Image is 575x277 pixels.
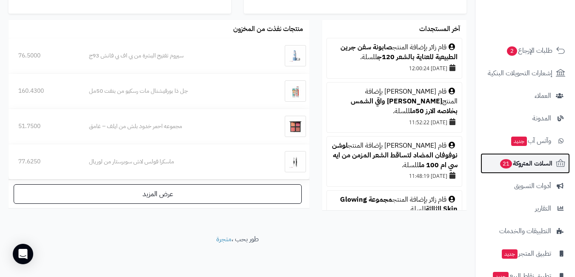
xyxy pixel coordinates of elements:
span: جديد [502,249,518,259]
span: أدوات التسويق [514,180,551,192]
a: متجرة [216,234,232,244]
div: جل ذا بورفيشنال مات رسكيو من بنفت 50مل [89,87,256,95]
a: العملاء [481,86,570,106]
span: العملاء [535,90,551,102]
span: التقارير [535,203,551,214]
span: تطبيق المتجر [501,248,551,260]
img: ماسكرا فولس لاش سوبرستار من لوريال [285,151,306,172]
h3: منتجات نفذت من المخزون [233,26,303,33]
a: المدونة [481,108,570,129]
img: سيروم تفتيح البشرة من بي اف بي فانش 93ج [285,45,306,66]
div: 160.4300 [18,87,69,95]
span: إشعارات التحويلات البنكية [488,67,552,79]
span: المدونة [532,112,551,124]
span: السلات المتروكة [499,157,552,169]
a: مجموعة Glowing Skin الثالثة [340,194,458,214]
div: [DATE] 11:52:22 [331,116,458,128]
div: 51.7500 [18,122,69,131]
span: التطبيقات والخدمات [499,225,551,237]
div: ماسكرا فولس لاش سوبرستار من لوريال [89,157,256,166]
div: سيروم تفتيح البشرة من بي اف بي فانش 93ج [89,51,256,60]
h3: آخر المستجدات [419,26,460,33]
a: [PERSON_NAME] واقي الشمس بخلاصه الارز 50مل [351,96,458,116]
a: طلبات الإرجاع2 [481,40,570,61]
span: 21 [500,159,512,169]
a: التقارير [481,198,570,219]
a: إشعارات التحويلات البنكية [481,63,570,83]
div: Open Intercom Messenger [13,244,33,264]
a: التطبيقات والخدمات [481,221,570,241]
div: 76.5000 [18,51,69,60]
div: قام زائر بإضافة المنتج للسلة. [331,195,458,214]
a: لوشن نوفوفان المضاد لتساقط الشعر المزمن من ايه سي ام 100 مل [332,140,458,170]
img: logo-2.png [517,17,567,35]
img: جل ذا بورفيشنال مات رسكيو من بنفت 50مل [285,80,306,102]
div: قام [PERSON_NAME] بإضافة المنتج للسلة. [331,87,458,116]
img: مجموعه احمر خدود بلش من ايلف – غامق [285,116,306,137]
div: 77.6250 [18,157,69,166]
a: أدوات التسويق [481,176,570,196]
div: [DATE] 12:00:24 [331,62,458,74]
div: قام زائر بإضافة المنتج للسلة. [331,43,458,62]
a: السلات المتروكة21 [481,153,570,174]
span: جديد [511,137,527,146]
a: عرض المزيد [14,184,302,204]
a: تطبيق المتجرجديد [481,243,570,264]
div: مجموعه احمر خدود بلش من ايلف – غامق [89,122,256,131]
span: وآتس آب [510,135,551,147]
a: صابونة سفن جرين الطبيعية للعناية بالشعر 120ج [340,42,458,62]
div: [DATE] 11:48:19 [331,170,458,182]
a: وآتس آبجديد [481,131,570,151]
span: طلبات الإرجاع [506,45,552,57]
div: قام [PERSON_NAME] بإضافة المنتج للسلة. [331,141,458,170]
span: 2 [506,46,517,56]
